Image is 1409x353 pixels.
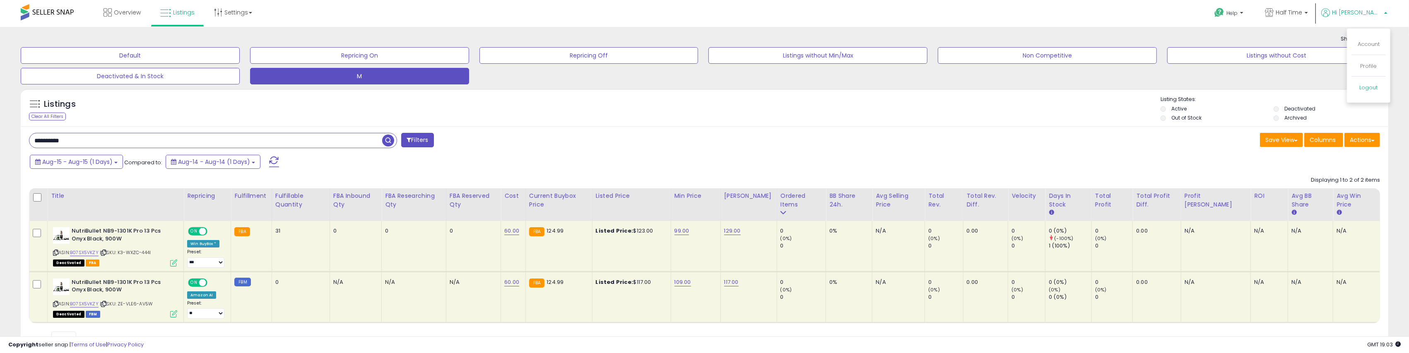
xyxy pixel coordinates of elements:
[1291,279,1327,286] div: N/A
[450,192,498,209] div: FBA Reserved Qty
[967,227,1002,235] div: 0.00
[1361,62,1377,70] a: Profile
[596,227,633,235] b: Listed Price:
[53,311,84,318] span: All listings that are unavailable for purchase on Amazon for any reason other than out-of-stock
[1012,235,1023,242] small: (0%)
[178,158,250,166] span: Aug-14 - Aug-14 (1 Days)
[72,227,172,245] b: NutriBullet NB9-1301K Pro 13 Pcs Onyx Black, 900W
[928,235,940,242] small: (0%)
[333,227,375,235] div: 0
[53,259,84,267] span: All listings that are unavailable for purchase on Amazon for any reason other than out-of-stock
[1172,114,1202,121] label: Out of Stock
[187,300,224,319] div: Preset:
[187,249,224,268] div: Preset:
[1054,235,1073,242] small: (-100%)
[250,47,469,64] button: Repricing On
[1185,227,1245,235] div: N/A
[275,192,326,209] div: Fulfillable Quantity
[928,286,940,293] small: (0%)
[206,279,219,286] span: OFF
[187,240,219,247] div: Win BuyBox *
[385,279,440,286] div: N/A
[401,133,434,147] button: Filters
[333,192,378,209] div: FBA inbound Qty
[876,192,921,209] div: Avg Selling Price
[1332,8,1382,17] span: Hi [PERSON_NAME]
[1321,8,1387,27] a: Hi [PERSON_NAME]
[70,249,99,256] a: B07SX5VKZY
[124,158,162,166] span: Compared to:
[1337,227,1373,235] div: N/A
[206,228,219,235] span: OFF
[70,300,99,307] a: B07SX5VKZY
[1358,40,1380,48] a: Account
[1337,279,1373,286] div: N/A
[1012,293,1045,301] div: 0
[1226,10,1238,17] span: Help
[100,249,151,256] span: | SKU: K3-WXZC-444I
[1341,35,1388,43] span: Show Analytics
[385,192,443,209] div: FBA Researching Qty
[53,227,70,244] img: 31FenUN5GlL._SL40_.jpg
[44,98,76,110] h5: Listings
[1095,227,1132,235] div: 0
[1049,227,1091,235] div: 0 (0%)
[674,278,691,286] a: 109.00
[780,227,826,235] div: 0
[1049,192,1088,209] div: Days In Stock
[1136,192,1177,209] div: Total Profit Diff.
[928,293,963,301] div: 0
[504,227,519,235] a: 60.00
[234,192,268,200] div: Fulfillment
[1012,192,1042,200] div: Velocity
[450,279,495,286] div: N/A
[1291,192,1330,209] div: Avg BB Share
[780,279,826,286] div: 0
[928,192,959,209] div: Total Rev.
[596,227,665,235] div: $123.00
[1049,209,1054,216] small: Days In Stock.
[1344,133,1380,147] button: Actions
[275,227,323,235] div: 31
[189,279,199,286] span: ON
[173,8,195,17] span: Listings
[724,192,773,200] div: [PERSON_NAME]
[674,192,717,200] div: Min Price
[1337,192,1376,209] div: Avg Win Price
[187,291,216,299] div: Amazon AI
[187,192,227,200] div: Repricing
[1291,227,1327,235] div: N/A
[275,279,323,286] div: 0
[1095,242,1132,250] div: 0
[596,279,665,286] div: $117.00
[333,279,375,286] div: N/A
[1254,279,1281,286] div: N/A
[42,158,113,166] span: Aug-15 - Aug-15 (1 Days)
[967,192,1005,209] div: Total Rev. Diff.
[1304,133,1343,147] button: Columns
[1185,279,1245,286] div: N/A
[479,47,698,64] button: Repricing Off
[928,242,963,250] div: 0
[450,227,495,235] div: 0
[21,68,240,84] button: Deactivated & In Stock
[1254,192,1284,200] div: ROI
[1254,227,1281,235] div: N/A
[1049,279,1091,286] div: 0 (0%)
[780,235,792,242] small: (0%)
[547,278,564,286] span: 124.99
[1049,293,1091,301] div: 0 (0%)
[1095,192,1129,209] div: Total Profit
[928,279,963,286] div: 0
[876,227,918,235] div: N/A
[86,259,100,267] span: FBA
[780,242,826,250] div: 0
[1136,227,1174,235] div: 0.00
[708,47,927,64] button: Listings without Min/Max
[928,227,963,235] div: 0
[1311,176,1380,184] div: Displaying 1 to 2 of 2 items
[107,341,144,348] a: Privacy Policy
[967,279,1002,286] div: 0.00
[529,227,544,236] small: FBA
[504,278,519,286] a: 60.00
